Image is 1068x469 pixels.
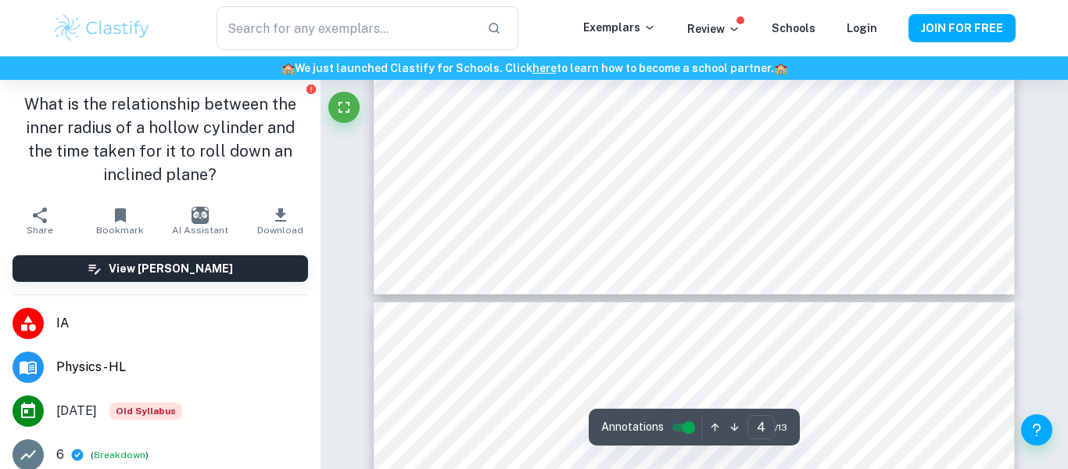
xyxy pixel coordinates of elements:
[774,62,787,74] span: 🏫
[775,420,787,435] span: / 13
[56,446,64,464] p: 6
[27,225,53,236] span: Share
[772,22,815,34] a: Schools
[91,448,149,463] span: ( )
[56,314,308,333] span: IA
[306,83,317,95] button: Report issue
[94,448,145,462] button: Breakdown
[192,207,209,224] img: AI Assistant
[13,92,308,186] h1: What is the relationship between the inner radius of a hollow cylinder and the time taken for it ...
[687,20,740,38] p: Review
[909,14,1016,42] button: JOIN FOR FREE
[160,199,240,243] button: AI Assistant
[3,60,1065,77] h6: We just launched Clastify for Schools. Click to learn how to become a school partner.
[56,358,308,377] span: Physics - HL
[13,255,308,282] button: View [PERSON_NAME]
[601,419,664,435] span: Annotations
[56,402,97,420] span: [DATE]
[240,199,320,243] button: Download
[328,92,360,123] button: Fullscreen
[96,225,144,236] span: Bookmark
[257,225,303,236] span: Download
[52,13,152,44] img: Clastify logo
[217,6,475,50] input: Search for any exemplars...
[109,402,182,420] span: Old Syllabus
[583,19,656,36] p: Exemplars
[80,199,159,243] button: Bookmark
[281,62,295,74] span: 🏫
[172,225,228,236] span: AI Assistant
[109,260,233,277] h6: View [PERSON_NAME]
[109,402,182,420] div: Starting from the May 2025 session, the Physics IA requirements have changed. It's OK to refer to...
[847,22,877,34] a: Login
[532,62,557,74] a: here
[1021,414,1052,446] button: Help and Feedback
